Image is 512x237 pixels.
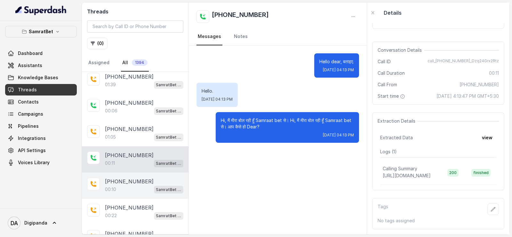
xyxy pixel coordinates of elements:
span: [URL][DOMAIN_NAME] [383,173,431,178]
span: Threads [18,87,37,93]
p: 01:39 [105,81,116,88]
span: Voices Library [18,159,50,166]
a: Notes [233,28,249,45]
span: [DATE] 4:13:47 PM GMT+5:30 [436,93,499,99]
a: Pipelines [5,120,77,132]
span: Call From [378,81,397,88]
a: Campaigns [5,108,77,120]
button: view [478,132,496,143]
p: No tags assigned [378,218,499,224]
span: Call Duration [378,70,405,76]
span: Pipelines [18,123,39,129]
p: SamratBet agent [156,82,181,88]
a: Assistants [5,60,77,71]
span: Integrations [18,135,46,141]
span: [DATE] 04:13 PM [202,97,233,102]
span: Digipanda [24,220,47,226]
p: 00:06 [105,108,117,114]
span: API Settings [18,147,46,154]
span: 00:11 [489,70,499,76]
button: (0) [87,38,108,49]
p: [PHONE_NUMBER] [105,99,154,107]
p: [PHONE_NUMBER] [105,73,154,80]
span: 1394 [132,59,148,66]
a: Dashboard [5,48,77,59]
nav: Tabs [87,54,183,72]
a: Threads [5,84,77,96]
span: [DATE] 04:13 PM [323,133,354,138]
span: Extraction Details [378,118,418,124]
p: Calling Summary [383,165,417,172]
p: 00:22 [105,212,117,219]
p: [PHONE_NUMBER] [105,204,154,211]
p: Details [384,9,402,17]
span: Conversation Details [378,47,424,53]
span: Dashboard [18,50,43,57]
p: SamratBet agent [156,108,181,114]
text: DA [11,220,18,226]
p: Hello. [202,88,233,94]
span: Campaigns [18,111,43,117]
p: 01:05 [105,134,116,140]
span: Knowledge Bases [18,74,58,81]
span: Start time [378,93,406,99]
p: Logs ( 1 ) [380,149,496,155]
a: Integrations [5,133,77,144]
p: Tags [378,203,388,215]
p: SamratBet agent [156,213,181,219]
button: SamratBet [5,26,77,37]
span: call_[PHONE_NUMBER]_Dzq24Grx2Rtz [428,58,499,65]
p: SamratBet agent [156,134,181,141]
img: light.svg [15,5,67,15]
span: [PHONE_NUMBER] [460,81,499,88]
p: 00:11 [105,160,115,166]
span: Assistants [18,62,42,69]
span: finished [471,169,491,177]
span: Call ID [378,58,391,65]
a: Assigned [87,54,111,72]
p: [PHONE_NUMBER] [105,178,154,185]
p: SamratBet [29,28,53,35]
span: Contacts [18,99,39,105]
p: Hi, मैं मीरा बोल रही हूँ Samraat bet से। Hi, मैं मीरा बोल रही हूँ Samraat bet से। आप कैसे हो Dear? [221,117,354,130]
p: [PHONE_NUMBER] [105,125,154,133]
p: 00:10 [105,186,116,193]
p: Hello dear, बताइए. [319,58,354,65]
a: Digipanda [5,214,77,232]
a: Voices Library [5,157,77,168]
h2: Threads [87,8,183,15]
h2: [PHONE_NUMBER] [212,10,269,23]
p: [PHONE_NUMBER] [105,151,154,159]
a: All1394 [121,54,149,72]
span: [DATE] 04:13 PM [323,67,354,73]
p: SamratBet agent [156,160,181,167]
nav: Tabs [196,28,359,45]
input: Search by Call ID or Phone Number [87,20,183,33]
a: API Settings [5,145,77,156]
a: Messages [196,28,222,45]
p: SamratBet agent [156,187,181,193]
a: Knowledge Bases [5,72,77,83]
span: Extracted Data [380,134,413,141]
a: Contacts [5,96,77,108]
span: 200 [447,169,459,177]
